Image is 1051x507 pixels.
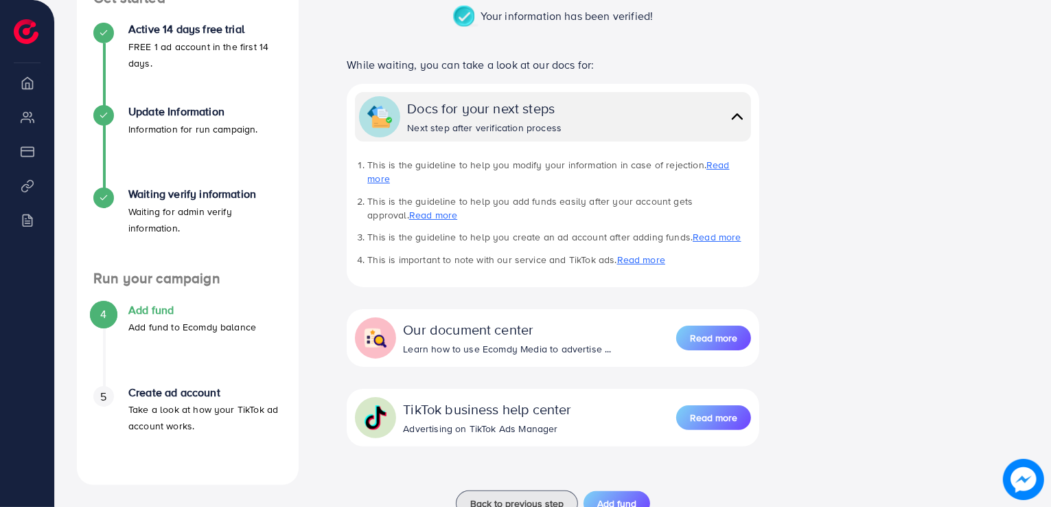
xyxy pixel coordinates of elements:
[363,405,388,430] img: collapse
[128,401,282,434] p: Take a look at how your TikTok ad account works.
[128,188,282,201] h4: Waiting verify information
[453,5,654,29] p: Your information has been verified!
[676,324,751,352] a: Read more
[128,105,258,118] h4: Update Information
[128,304,256,317] h4: Add fund
[403,422,571,436] div: Advertising on TikTok Ads Manager
[407,98,562,118] div: Docs for your next steps
[100,306,106,322] span: 4
[367,158,750,186] li: This is the guideline to help you modify your information in case of rejection.
[128,319,256,335] p: Add fund to Ecomdy balance
[728,106,747,126] img: collapse
[403,399,571,419] div: TikTok business help center
[409,208,457,222] a: Read more
[347,56,759,73] p: While waiting, you can take a look at our docs for:
[453,5,481,29] img: success
[77,23,299,105] li: Active 14 days free trial
[128,23,282,36] h4: Active 14 days free trial
[77,188,299,270] li: Waiting verify information
[403,342,611,356] div: Learn how to use Ecomdy Media to advertise ...
[690,411,737,425] span: Read more
[676,405,751,430] button: Read more
[77,386,299,469] li: Create ad account
[693,230,741,244] a: Read more
[367,230,750,244] li: This is the guideline to help you create an ad account after adding funds.
[676,404,751,431] a: Read more
[407,121,562,135] div: Next step after verification process
[77,270,299,287] h4: Run your campaign
[128,38,282,71] p: FREE 1 ad account in the first 14 days.
[367,158,729,185] a: Read more
[128,121,258,137] p: Information for run campaign.
[367,253,750,267] li: This is important to note with our service and TikTok ads.
[363,326,388,350] img: collapse
[128,386,282,399] h4: Create ad account
[77,105,299,188] li: Update Information
[128,203,282,236] p: Waiting for admin verify information.
[100,389,106,405] span: 5
[14,19,38,44] img: logo
[367,194,750,223] li: This is the guideline to help you add funds easily after your account gets approval.
[676,326,751,350] button: Read more
[690,331,737,345] span: Read more
[403,319,611,339] div: Our document center
[617,253,665,267] a: Read more
[77,304,299,386] li: Add fund
[1003,459,1044,500] img: image
[367,104,392,129] img: collapse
